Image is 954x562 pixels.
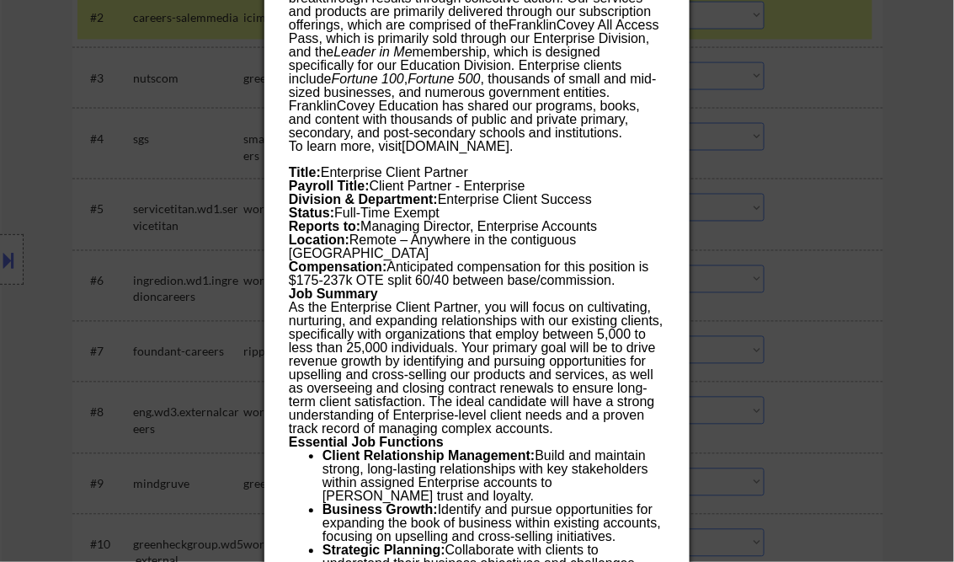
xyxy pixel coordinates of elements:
span: Enterprise Client Partner [289,166,468,180]
span: Identify and pursue opportunities for expanding the book of business within existing accounts, fo... [322,503,661,544]
span: Anticipated compensation for this position is $175-237k OTE split 60/40 between base/commission. [289,260,649,288]
strong: Essential Job Functions [289,436,444,450]
strong: Status: [289,206,334,221]
span: Client Partner - Enterprise [289,179,525,194]
strong: Location: [289,233,349,248]
strong: Payroll Title: [289,179,370,194]
span: Managing Director, Enterprise Accounts [289,220,597,234]
span: Remote – Anywhere in the contiguous [GEOGRAPHIC_DATA] [289,233,577,261]
span: As the Enterprise Client Partner, you will focus on cultivating, nurturing, and expanding relatio... [289,301,664,436]
em: Leader [333,45,376,59]
strong: Title: [289,166,321,180]
strong: Strategic Planning: [322,543,445,558]
a: [DOMAIN_NAME] [402,139,509,153]
strong: Division & Department: [289,193,438,207]
a: FranklinCovey All Access Pass [289,18,659,45]
strong: Client Relationship Management: [322,449,535,463]
em: Fortune 100 [332,72,404,86]
span: Full-Time Exempt [289,206,440,221]
em: Fortune 500 [408,72,480,86]
em: in Me [380,45,413,59]
span: Build and maintain strong, long-lasting relationships with key stakeholders within assigned Enter... [322,449,648,504]
span: Compensation: [289,260,386,275]
strong: Reports to: [289,220,360,234]
strong: Job Summary [289,287,378,302]
strong: Business Growth: [322,503,438,517]
span: Enterprise Client Success [289,193,592,207]
span: To learn more, visit . [289,139,514,153]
